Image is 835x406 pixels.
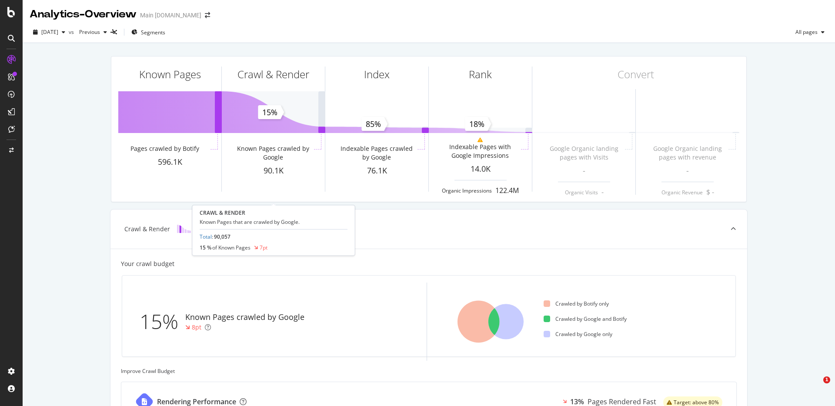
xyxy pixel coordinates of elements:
[674,400,719,405] span: Target: above 80%
[325,165,428,176] div: 76.1K
[121,367,737,375] div: Improve Crawl Budget
[41,28,58,36] span: 2025 Sep. 7th
[140,307,185,336] div: 15%
[185,312,304,323] div: Known Pages crawled by Google
[805,376,826,397] iframe: Intercom live chat
[212,244,250,251] span: of Known Pages
[442,187,492,194] div: Organic Impressions
[141,29,165,36] span: Segments
[30,7,137,22] div: Analytics - Overview
[544,315,627,323] div: Crawled by Google and Botify
[441,143,519,160] div: Indexable Pages with Google Impressions
[237,67,309,82] div: Crawl & Render
[69,28,76,36] span: vs
[222,165,325,176] div: 90.1K
[469,67,492,82] div: Rank
[337,144,415,162] div: Indexable Pages crawled by Google
[364,67,390,82] div: Index
[205,12,210,18] div: arrow-right-arrow-left
[200,218,347,226] div: Known Pages that are crawled by Google.
[76,25,110,39] button: Previous
[429,163,532,175] div: 14.0K
[823,376,830,383] span: 1
[128,25,169,39] button: Segments
[200,209,347,216] div: CRAWL & RENDER
[495,186,519,196] div: 122.4M
[234,144,312,162] div: Known Pages crawled by Google
[544,330,612,338] div: Crawled by Google only
[214,233,230,240] span: 90,057
[200,244,250,251] div: 15 %
[139,67,201,82] div: Known Pages
[200,233,212,240] a: Total
[792,28,818,36] span: All pages
[124,225,170,233] div: Crawl & Render
[260,244,267,251] div: 7pt
[177,225,191,233] img: block-icon
[130,144,199,153] div: Pages crawled by Botify
[76,28,100,36] span: Previous
[118,156,221,168] div: 596.1K
[192,323,201,332] div: 8pt
[140,11,201,20] div: Main [DOMAIN_NAME]
[544,300,609,307] div: Crawled by Botify only
[200,233,230,240] div: :
[792,25,828,39] button: All pages
[30,25,69,39] button: [DATE]
[121,260,174,268] div: Your crawl budget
